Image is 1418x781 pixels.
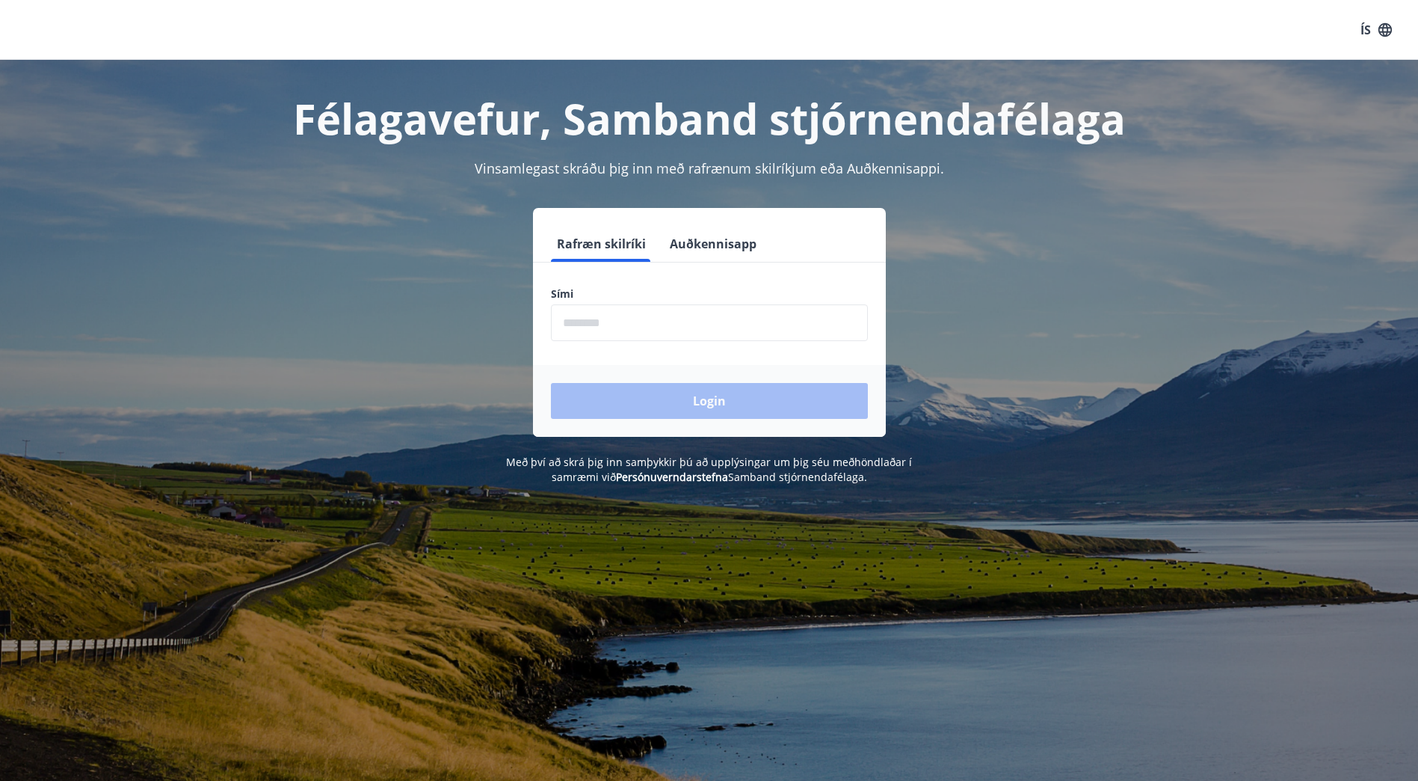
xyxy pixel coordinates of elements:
span: Með því að skrá þig inn samþykkir þú að upplýsingar um þig séu meðhöndlaðar í samræmi við Samband... [506,455,912,484]
button: Auðkennisapp [664,226,762,262]
h1: Félagavefur, Samband stjórnendafélaga [189,90,1230,147]
label: Sími [551,287,868,301]
button: ÍS [1352,16,1400,43]
button: Rafræn skilríki [551,226,652,262]
a: Persónuverndarstefna [616,470,728,484]
span: Vinsamlegast skráðu þig inn með rafrænum skilríkjum eða Auðkennisappi. [475,159,944,177]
